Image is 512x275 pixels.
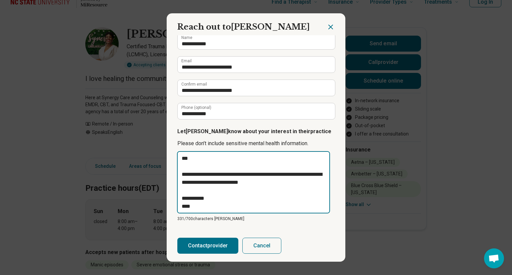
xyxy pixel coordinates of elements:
button: Close dialog [327,23,335,31]
p: 331/ 700 characters [PERSON_NAME] [177,216,335,222]
label: Name [181,36,192,40]
label: Confirm email [181,82,207,86]
label: Email [181,59,192,63]
p: Let [PERSON_NAME] know about your interest in their practice [177,128,335,136]
label: Phone (optional) [181,106,211,110]
p: Please don’t include sensitive mental health information. [177,139,335,147]
button: Contactprovider [177,238,238,254]
span: Reach out to [PERSON_NAME] [177,22,310,32]
button: Cancel [242,238,281,254]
